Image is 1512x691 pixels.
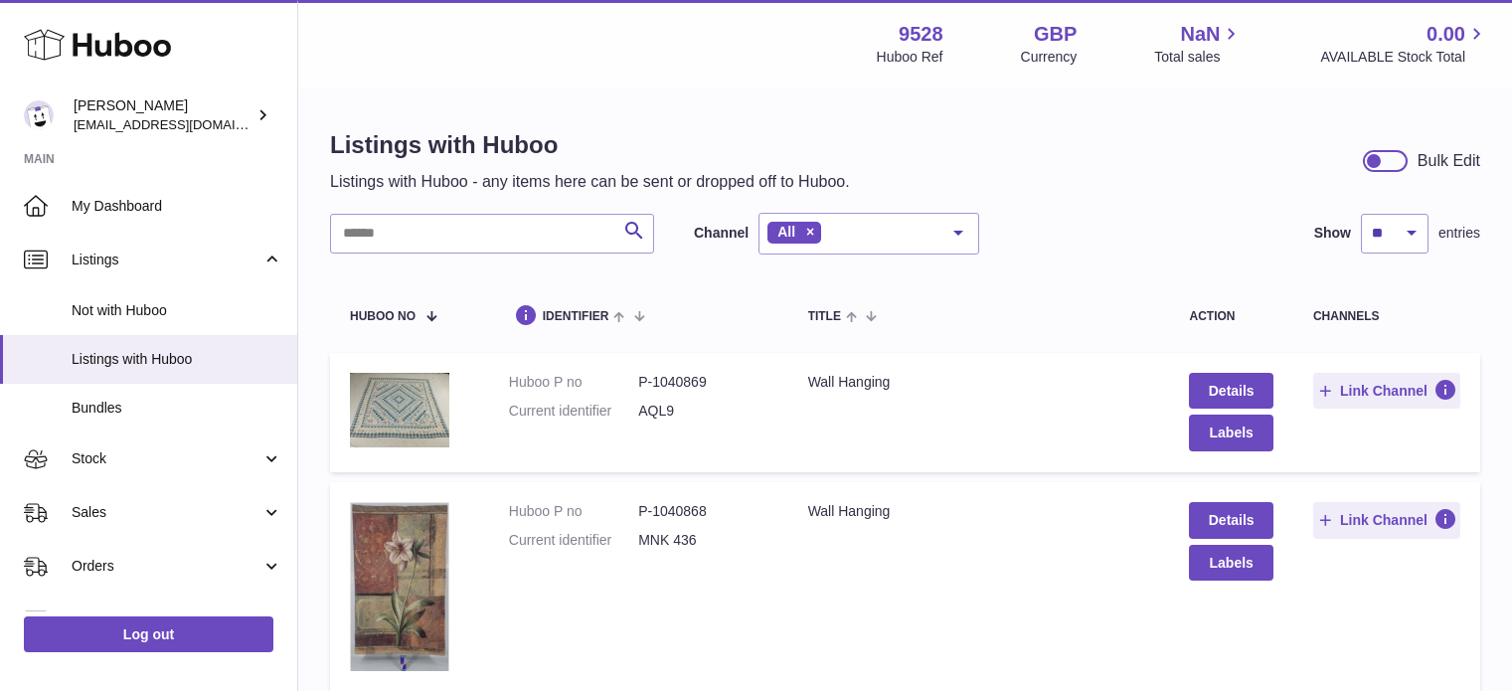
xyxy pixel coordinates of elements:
span: Huboo no [350,310,416,323]
span: 0.00 [1427,21,1465,48]
span: [EMAIL_ADDRESS][DOMAIN_NAME] [74,116,292,132]
div: Wall Hanging [808,373,1150,392]
span: Usage [72,610,282,629]
a: NaN Total sales [1154,21,1243,67]
div: channels [1313,310,1460,323]
div: Currency [1021,48,1078,67]
span: Total sales [1154,48,1243,67]
label: Channel [694,224,749,243]
span: Link Channel [1340,382,1428,400]
span: All [777,224,795,240]
span: Bundles [72,399,282,418]
span: title [808,310,841,323]
span: Not with Huboo [72,301,282,320]
div: action [1189,310,1272,323]
div: Huboo Ref [877,48,943,67]
span: identifier [543,310,609,323]
span: entries [1438,224,1480,243]
dt: Huboo P no [509,373,638,392]
dd: P-1040869 [638,373,767,392]
span: Link Channel [1340,511,1428,529]
img: Wall Hanging [350,373,449,447]
button: Labels [1189,545,1272,581]
div: Wall Hanging [808,502,1150,521]
a: 0.00 AVAILABLE Stock Total [1320,21,1488,67]
button: Labels [1189,415,1272,450]
a: Details [1189,502,1272,538]
span: Sales [72,503,261,522]
h1: Listings with Huboo [330,129,850,161]
div: [PERSON_NAME] [74,96,252,134]
label: Show [1314,224,1351,243]
span: Stock [72,449,261,468]
dt: Current identifier [509,531,638,550]
dt: Huboo P no [509,502,638,521]
span: AVAILABLE Stock Total [1320,48,1488,67]
dt: Current identifier [509,402,638,421]
span: NaN [1180,21,1220,48]
button: Link Channel [1313,373,1460,409]
p: Listings with Huboo - any items here can be sent or dropped off to Huboo. [330,171,850,193]
img: Wall Hanging [350,502,449,670]
dd: MNK 436 [638,531,767,550]
span: Listings with Huboo [72,350,282,369]
a: Details [1189,373,1272,409]
strong: GBP [1034,21,1077,48]
dd: P-1040868 [638,502,767,521]
strong: 9528 [899,21,943,48]
div: Bulk Edit [1418,150,1480,172]
span: My Dashboard [72,197,282,216]
button: Link Channel [1313,502,1460,538]
span: Orders [72,557,261,576]
dd: AQL9 [638,402,767,421]
span: Listings [72,251,261,269]
a: Log out [24,616,273,652]
img: internalAdmin-9528@internal.huboo.com [24,100,54,130]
